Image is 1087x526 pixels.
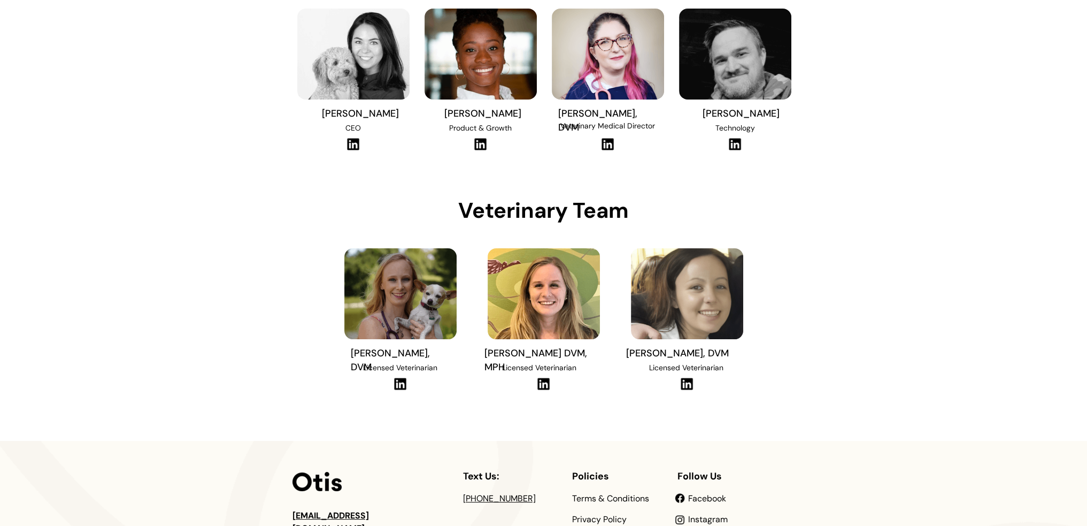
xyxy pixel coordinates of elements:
[444,107,521,120] span: [PERSON_NAME]
[322,107,399,120] span: [PERSON_NAME]
[463,493,536,504] a: [PHONE_NUMBER]
[351,347,430,373] span: [PERSON_NAME], DVM
[558,107,637,134] span: [PERSON_NAME], DVM
[484,347,587,373] span: [PERSON_NAME] DVM, MPH
[345,123,361,133] span: CEO
[688,515,728,524] a: Instagram
[458,196,629,224] span: Veterinary Team
[572,515,627,524] a: Privacy Policy
[688,493,726,504] span: Facebook
[572,493,649,504] span: Terms & Conditions
[688,494,726,503] a: Facebook
[703,107,780,120] span: [PERSON_NAME]
[572,514,627,525] span: Privacy Policy
[560,121,655,131] span: Veterinary Medical Director
[626,347,729,360] span: [PERSON_NAME], DVM
[572,494,649,503] a: Terms & Conditions
[715,123,755,133] span: Technology
[463,470,499,483] span: Text Us:
[649,363,723,372] span: Licensed Veterinarian
[502,363,576,372] span: Licensed Veterinarian
[572,470,609,483] span: Policies
[688,514,728,525] span: Instagram
[677,470,722,483] span: Follow Us
[449,123,512,133] span: Product & Growth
